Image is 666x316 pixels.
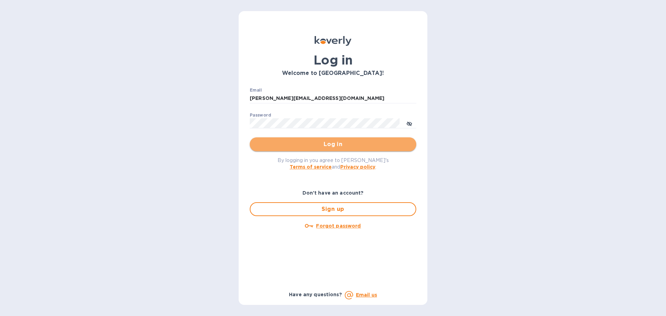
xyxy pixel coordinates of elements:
b: Don't have an account? [302,190,364,196]
button: Log in [250,137,416,151]
h3: Welcome to [GEOGRAPHIC_DATA]! [250,70,416,77]
h1: Log in [250,53,416,67]
a: Terms of service [290,164,332,170]
button: Sign up [250,202,416,216]
span: Log in [255,140,411,148]
a: Privacy policy [340,164,375,170]
u: Forgot password [316,223,361,229]
a: Email us [356,292,377,298]
button: toggle password visibility [402,116,416,130]
span: Sign up [256,205,410,213]
img: Koverly [315,36,351,46]
b: Have any questions? [289,292,342,297]
label: Password [250,113,271,117]
span: By logging in you agree to [PERSON_NAME]'s and . [277,157,389,170]
input: Enter email address [250,93,416,104]
label: Email [250,88,262,92]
